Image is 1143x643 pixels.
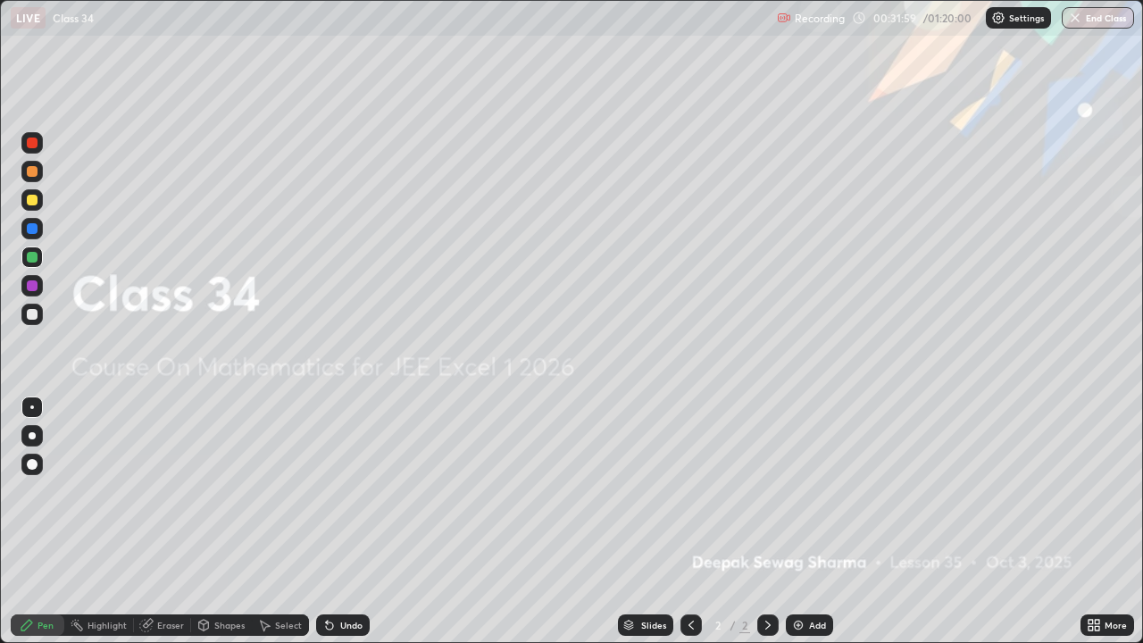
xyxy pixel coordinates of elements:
p: LIVE [16,11,40,25]
div: More [1105,621,1127,630]
img: add-slide-button [791,618,805,632]
div: Undo [340,621,363,630]
div: Add [809,621,826,630]
p: Recording [795,12,845,25]
div: Pen [38,621,54,630]
div: Shapes [214,621,245,630]
img: end-class-cross [1068,11,1082,25]
div: Eraser [157,621,184,630]
div: 2 [709,620,727,630]
p: Class 34 [53,11,94,25]
div: 2 [739,617,750,633]
img: class-settings-icons [991,11,1005,25]
div: Slides [641,621,666,630]
img: recording.375f2c34.svg [777,11,791,25]
p: Settings [1009,13,1044,22]
div: Highlight [88,621,127,630]
div: Select [275,621,302,630]
button: End Class [1062,7,1134,29]
div: / [730,620,736,630]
